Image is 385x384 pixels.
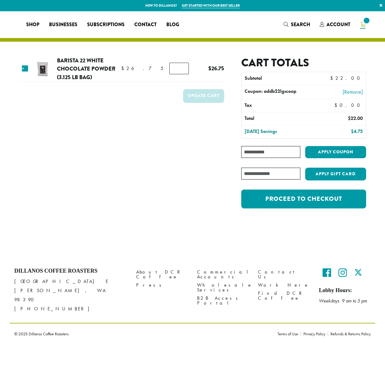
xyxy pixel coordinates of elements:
a: [Remove] [319,88,363,96]
bdi: 26.75 [121,65,163,72]
th: Subtotal [242,72,316,85]
span: $ [121,65,126,72]
p: © 2025 Dillanos Coffee Roasters. [14,332,268,336]
a: Privacy Policy [301,332,328,336]
a: Remove this item [22,65,28,72]
a: About DCR Coffee [136,268,188,281]
a: Shop [21,20,44,30]
a: Press [136,281,188,289]
a: B2B Access Portal [197,294,249,307]
a: Work Here [258,281,310,289]
a: Refunds & Returns Policy [328,332,371,336]
em: Weekdays 9 am to 5 pm [319,298,367,304]
bdi: 4.75 [351,128,363,134]
span: Businesses [49,21,77,29]
a: Contact Us [258,268,310,281]
th: Coupon: addb22lgscoop [242,85,316,99]
a: Get started with our best seller [182,3,240,8]
th: Total [242,112,316,125]
a: Search [279,19,315,30]
bdi: 22.00 [348,115,363,121]
button: Apply Gift Card [305,168,366,180]
th: [DATE] Savings [242,125,316,138]
p: [GEOGRAPHIC_DATA] E [PERSON_NAME], WA 98390 [PHONE_NUMBER] [14,277,127,313]
span: Shop [26,21,39,29]
span: $ [348,115,351,121]
a: Find DCR Coffee [258,289,310,302]
span: Blog [166,21,179,29]
bdi: 22.00 [330,75,363,81]
span: $ [334,102,340,108]
span: $ [351,128,354,134]
button: Apply coupon [305,146,366,159]
input: Product quantity [169,63,189,74]
h4: Dillanos Coffee Roasters [14,268,127,274]
img: Barista 22 Sweet Ground White Chocolate Powder [33,59,52,79]
a: Barista 22 White Chocolate Powder (3.125 lb bag) [57,56,115,81]
h2: Cart totals [241,56,366,69]
span: Search [291,21,310,28]
span: $ [330,75,335,81]
a: Commercial Accounts [197,268,249,281]
a: Wholesale Services [197,281,249,294]
th: Tax [242,99,330,112]
bdi: 26.75 [208,64,224,72]
a: Proceed to checkout [241,190,366,208]
button: Update cart [183,89,224,103]
span: Contact [134,21,157,29]
a: Terms of Use [277,332,301,336]
h5: Lobby Hours: [319,287,371,294]
span: Account [327,21,350,28]
bdi: 0.00 [334,102,363,108]
span: Subscriptions [87,21,125,29]
span: $ [208,64,211,72]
